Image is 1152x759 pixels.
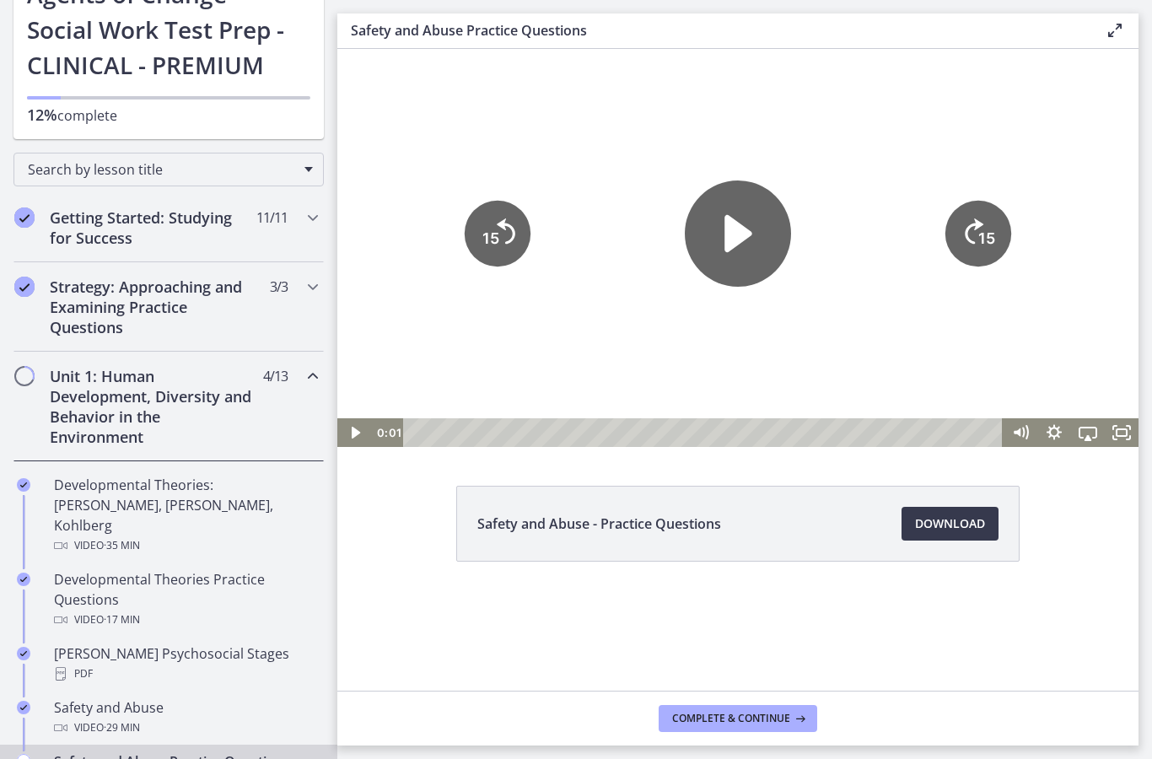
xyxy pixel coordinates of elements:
span: · 29 min [104,718,140,738]
a: Download [902,507,999,541]
span: · 17 min [104,610,140,630]
button: Fullscreen [767,369,801,398]
button: Show settings menu [700,369,734,398]
div: Video [54,536,317,556]
i: Completed [17,647,30,660]
button: Mute [666,369,700,398]
i: Completed [14,207,35,228]
div: Developmental Theories: [PERSON_NAME], [PERSON_NAME], Kohlberg [54,475,317,556]
i: Completed [17,478,30,492]
div: [PERSON_NAME] Psychosocial Stages [54,643,317,684]
div: Search by lesson title [13,153,324,186]
button: Airplay [734,369,767,398]
button: Complete & continue [659,705,817,732]
p: complete [27,105,310,126]
span: Download [915,514,985,534]
button: Play Video [347,132,454,238]
div: Video [54,610,317,630]
span: 4 / 13 [263,366,288,386]
div: Playbar [78,369,658,398]
span: Safety and Abuse - Practice Questions [477,514,721,534]
tspan: 15 [641,180,658,198]
span: Complete & continue [672,712,790,725]
iframe: Video Lesson [337,49,1139,447]
h2: Strategy: Approaching and Examining Practice Questions [50,277,256,337]
h2: Getting Started: Studying for Success [50,207,256,248]
div: Safety and Abuse [54,697,317,738]
span: 11 / 11 [256,207,288,228]
tspan: 15 [145,180,162,198]
span: 3 / 3 [270,277,288,297]
span: Search by lesson title [28,160,296,179]
i: Completed [17,701,30,714]
h3: Safety and Abuse Practice Questions [351,20,1078,40]
div: PDF [54,664,317,684]
h2: Unit 1: Human Development, Diversity and Behavior in the Environment [50,366,256,447]
span: · 35 min [104,536,140,556]
button: Skip ahead 15 seconds [608,152,674,218]
div: Video [54,718,317,738]
div: Developmental Theories Practice Questions [54,569,317,630]
button: Skip back 15 seconds [127,152,193,218]
i: Completed [17,573,30,586]
i: Completed [14,277,35,297]
span: 12% [27,105,57,125]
